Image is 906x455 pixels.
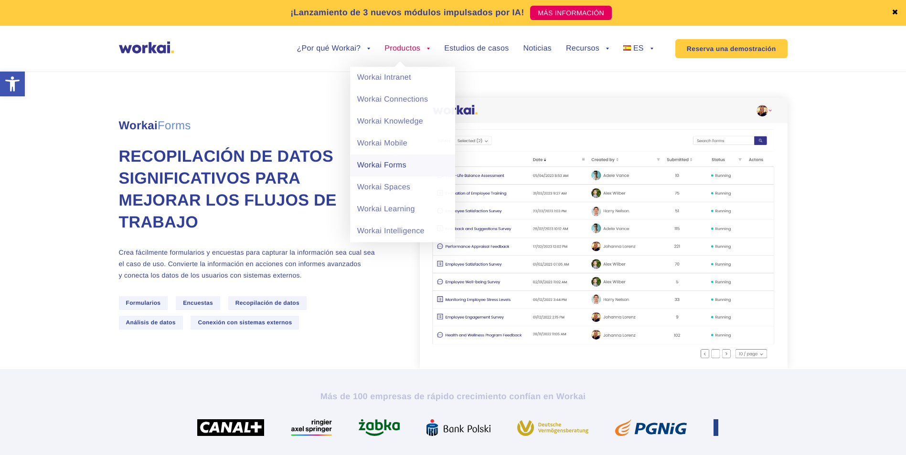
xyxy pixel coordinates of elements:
p: Crea fácilmente formularios y encuestas para capturar la información sea cual sea el caso de uso.... [119,247,382,281]
a: Workai Connections [350,89,455,111]
em: Forms [158,119,191,132]
a: Productos [384,45,430,52]
h1: RECOPILACIÓN DE DATOS SIGNIFICATIVOS PARA MEJORAR LOS FLUJOS DE TRABAJO [119,146,382,234]
span: Recopilación de datos [228,296,307,310]
a: ✖ [892,9,898,17]
a: Reserva una demostración [675,39,788,58]
input: you@company.com [155,11,307,31]
a: Workai Intelligence [350,220,455,242]
a: Workai Mobile [350,133,455,155]
span: Conexión con sistemas externos [191,316,299,330]
p: ¡Lanzamiento de 3 nuevos módulos impulsados por IA! [290,6,524,19]
a: Noticias [523,45,551,52]
a: Recursos [566,45,609,52]
h2: Más de 100 empresas de rápido crecimiento confían en Workai [188,391,718,402]
span: Workai [119,109,191,132]
a: Workai Intranet [350,67,455,89]
a: ¿Por qué Workai? [297,45,370,52]
a: Workai Knowledge [350,111,455,133]
a: Workai Learning [350,198,455,220]
span: ES [633,44,644,52]
a: MÁS INFORMACIÓN [530,6,612,20]
a: Workai Spaces [350,176,455,198]
span: Análisis de datos [119,316,183,330]
a: Estudios de casos [444,45,509,52]
a: Workai Forms [350,155,455,176]
span: Formularios [119,296,168,310]
span: Encuestas [176,296,220,310]
a: Privacy Policy [50,81,89,89]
